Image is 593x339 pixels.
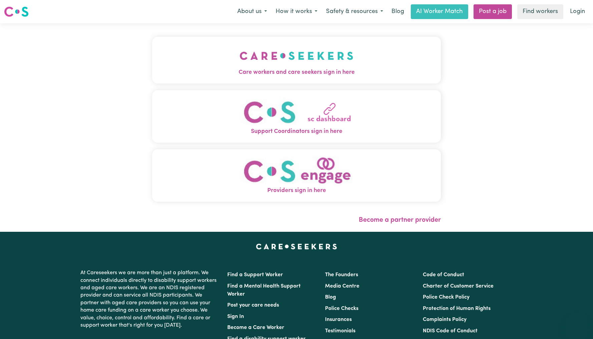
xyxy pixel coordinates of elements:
[325,317,352,322] a: Insurances
[474,4,512,19] a: Post a job
[325,328,355,334] a: Testimonials
[423,328,478,334] a: NDIS Code of Conduct
[4,4,29,19] a: Careseekers logo
[423,295,470,300] a: Police Check Policy
[325,306,358,311] a: Police Checks
[566,312,588,334] iframe: Button to launch messaging window
[517,4,563,19] a: Find workers
[256,244,337,249] a: Careseekers home page
[423,272,464,278] a: Code of Conduct
[227,303,279,308] a: Post your care needs
[152,37,441,83] button: Care workers and care seekers sign in here
[152,68,441,77] span: Care workers and care seekers sign in here
[152,90,441,143] button: Support Coordinators sign in here
[152,127,441,136] span: Support Coordinators sign in here
[411,4,468,19] a: AI Worker Match
[387,4,408,19] a: Blog
[271,5,322,19] button: How it works
[325,272,358,278] a: The Founders
[80,267,219,332] p: At Careseekers we are more than just a platform. We connect individuals directly to disability su...
[233,5,271,19] button: About us
[227,314,244,319] a: Sign In
[4,6,29,18] img: Careseekers logo
[227,272,283,278] a: Find a Support Worker
[227,284,301,297] a: Find a Mental Health Support Worker
[152,186,441,195] span: Providers sign in here
[322,5,387,19] button: Safety & resources
[227,325,284,330] a: Become a Care Worker
[566,4,589,19] a: Login
[325,284,359,289] a: Media Centre
[423,284,494,289] a: Charter of Customer Service
[423,317,467,322] a: Complaints Policy
[325,295,336,300] a: Blog
[152,149,441,202] button: Providers sign in here
[423,306,491,311] a: Protection of Human Rights
[359,217,441,223] a: Become a partner provider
